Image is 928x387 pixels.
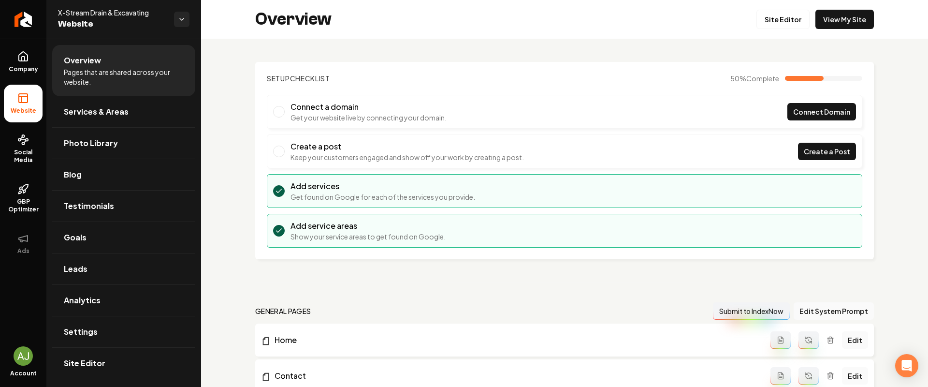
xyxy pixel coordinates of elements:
button: Add admin page prompt [770,367,791,385]
span: GBP Optimizer [4,198,43,213]
img: AJ Nimeh [14,346,33,366]
span: Testimonials [64,200,114,212]
p: Keep your customers engaged and show off your work by creating a post. [290,152,524,162]
h2: Overview [255,10,332,29]
span: Connect Domain [793,107,850,117]
a: Edit [842,367,868,385]
a: Testimonials [52,191,195,222]
a: Settings [52,316,195,347]
button: Open user button [14,346,33,366]
span: Analytics [64,295,101,306]
a: View My Site [815,10,874,29]
a: Blog [52,159,195,190]
h3: Create a post [290,141,524,152]
a: Social Media [4,126,43,172]
span: Settings [64,326,98,338]
span: Blog [64,169,82,180]
span: Website [58,17,166,31]
h3: Connect a domain [290,101,447,113]
span: Social Media [4,149,43,164]
a: Goals [52,222,195,253]
a: GBP Optimizer [4,176,43,221]
a: Home [261,334,770,346]
div: Open Intercom Messenger [895,354,918,377]
h2: general pages [255,306,311,316]
button: Add admin page prompt [770,331,791,349]
button: Edit System Prompt [794,302,874,320]
span: Account [10,370,37,377]
a: Company [4,43,43,81]
button: Ads [4,225,43,263]
h3: Add service areas [290,220,446,232]
span: Services & Areas [64,106,129,118]
a: Site Editor [756,10,810,29]
p: Get found on Google for each of the services you provide. [290,192,475,202]
span: Website [7,107,40,115]
a: Contact [261,370,770,382]
span: Complete [746,74,779,83]
span: Create a Post [804,147,850,157]
span: Ads [14,247,33,255]
span: Company [5,65,42,73]
span: Pages that are shared across your website. [64,67,184,87]
img: Rebolt Logo [14,12,32,27]
h2: Checklist [267,74,330,83]
p: Get your website live by connecting your domain. [290,113,447,122]
span: 50 % [730,74,779,83]
a: Services & Areas [52,96,195,127]
span: Overview [64,55,101,66]
span: X-Stream Drain & Excavating [58,8,166,17]
p: Show your service areas to get found on Google. [290,232,446,241]
a: Site Editor [52,348,195,379]
a: Connect Domain [787,103,856,120]
span: Site Editor [64,357,105,369]
a: Edit [842,331,868,349]
span: Goals [64,232,87,243]
a: Photo Library [52,128,195,159]
span: Setup [267,74,290,83]
a: Leads [52,253,195,284]
span: Photo Library [64,137,118,149]
a: Analytics [52,285,195,316]
a: Create a Post [798,143,856,160]
span: Leads [64,263,87,275]
h3: Add services [290,180,475,192]
button: Submit to IndexNow [713,302,790,320]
